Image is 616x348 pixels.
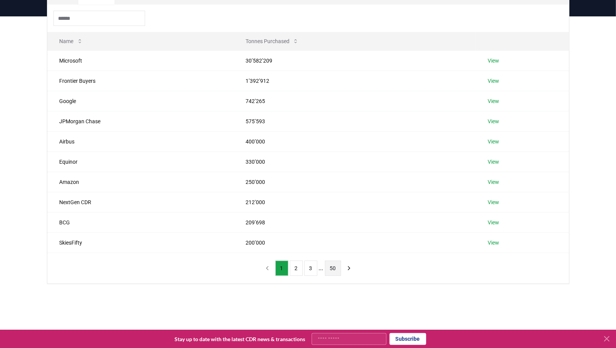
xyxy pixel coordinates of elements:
a: View [488,77,500,85]
button: Tonnes Purchased [239,34,305,49]
a: View [488,219,500,226]
td: Microsoft [47,50,234,71]
td: 1’392’912 [233,71,476,91]
td: Amazon [47,172,234,192]
td: 30’582’209 [233,50,476,71]
button: 1 [275,261,288,276]
td: NextGen CDR [47,192,234,212]
td: BCG [47,212,234,232]
td: 742’265 [233,91,476,111]
td: JPMorgan Chase [47,111,234,131]
td: 575’593 [233,111,476,131]
a: View [488,158,500,166]
td: Frontier Buyers [47,71,234,91]
td: 250’000 [233,172,476,192]
button: 3 [304,261,317,276]
a: View [488,57,500,64]
td: Airbus [47,131,234,151]
td: SkiesFifty [47,232,234,253]
a: View [488,118,500,125]
button: 50 [325,261,341,276]
a: View [488,138,500,145]
a: View [488,97,500,105]
button: 2 [290,261,303,276]
td: 330’000 [233,151,476,172]
li: ... [319,264,323,273]
a: View [488,198,500,206]
button: next page [343,261,356,276]
td: Equinor [47,151,234,172]
button: Name [53,34,89,49]
a: View [488,178,500,186]
td: 400’000 [233,131,476,151]
td: 209’698 [233,212,476,232]
td: Google [47,91,234,111]
a: View [488,239,500,246]
td: 212’000 [233,192,476,212]
td: 200’000 [233,232,476,253]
